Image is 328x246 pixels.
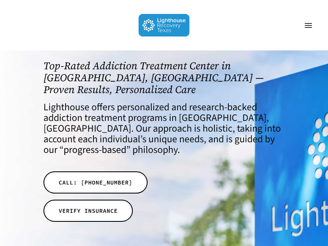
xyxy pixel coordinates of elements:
[59,207,118,215] span: VERIFY INSURANCE
[300,21,317,30] a: Navigation Menu
[59,178,132,187] span: CALL: [PHONE_NUMBER]
[43,60,285,95] h1: Top-Rated Addiction Treatment Center in [GEOGRAPHIC_DATA], [GEOGRAPHIC_DATA] — Proven Results, Pe...
[43,171,148,194] a: CALL: [PHONE_NUMBER]
[64,143,126,157] a: progress-based
[139,14,190,36] img: Lighthouse Recovery Texas
[43,200,133,222] a: VERIFY INSURANCE
[43,102,285,155] h4: Lighthouse offers personalized and research-backed addiction treatment programs in [GEOGRAPHIC_DA...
